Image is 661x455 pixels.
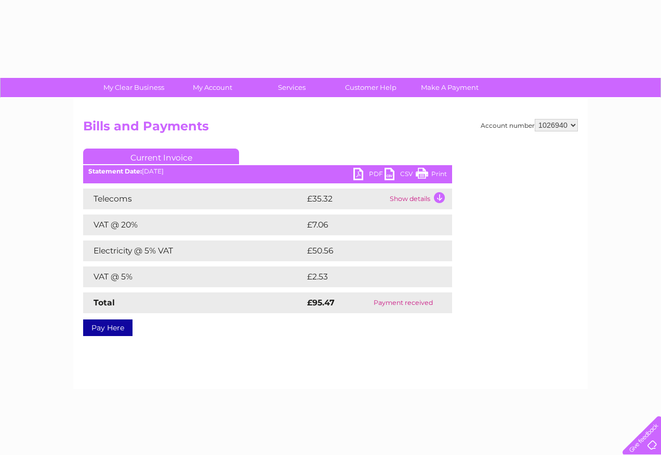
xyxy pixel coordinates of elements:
div: [DATE] [83,168,452,175]
td: £50.56 [305,240,431,261]
a: Customer Help [328,78,414,97]
td: Telecoms [83,189,305,209]
td: £2.53 [305,266,428,287]
td: £7.06 [305,215,428,235]
td: VAT @ 5% [83,266,305,287]
div: Account number [481,119,578,131]
a: Pay Here [83,319,133,336]
td: Payment received [354,292,452,313]
strong: Total [94,298,115,307]
td: Show details [387,189,452,209]
a: My Account [170,78,256,97]
b: Statement Date: [88,167,142,175]
a: Current Invoice [83,149,239,164]
a: My Clear Business [91,78,177,97]
a: Services [249,78,335,97]
a: Print [416,168,447,183]
td: £35.32 [305,189,387,209]
a: PDF [353,168,385,183]
strong: £95.47 [307,298,335,307]
a: CSV [385,168,416,183]
a: Make A Payment [407,78,493,97]
h2: Bills and Payments [83,119,578,139]
td: Electricity @ 5% VAT [83,240,305,261]
td: VAT @ 20% [83,215,305,235]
